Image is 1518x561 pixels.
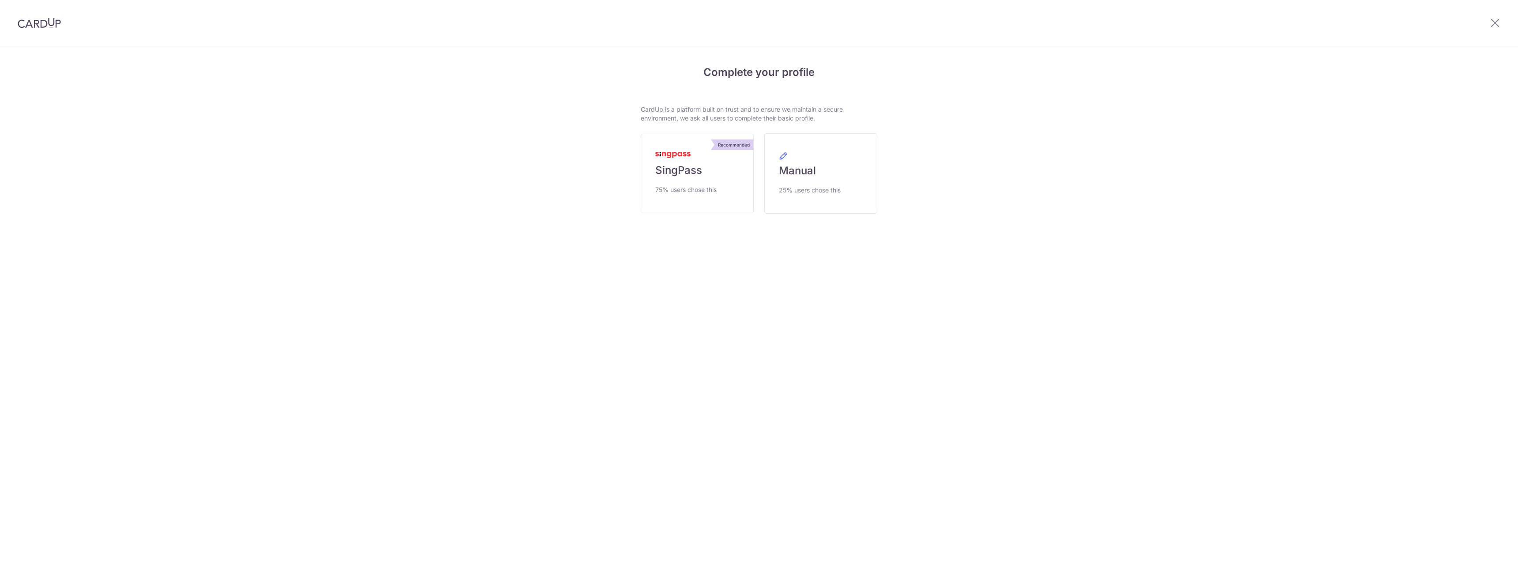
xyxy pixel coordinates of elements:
span: 25% users chose this [779,185,841,196]
a: Recommended SingPass 75% users chose this [641,134,754,213]
a: Manual 25% users chose this [764,133,877,214]
h4: Complete your profile [641,64,877,80]
span: 75% users chose this [655,184,717,195]
img: CardUp [18,18,61,28]
p: CardUp is a platform built on trust and to ensure we maintain a secure environment, we ask all us... [641,105,877,123]
span: SingPass [655,163,702,177]
img: MyInfoLogo [655,152,691,158]
iframe: Opens a widget where you can find more information [1462,535,1509,557]
div: Recommended [714,139,753,150]
span: Manual [779,164,816,178]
